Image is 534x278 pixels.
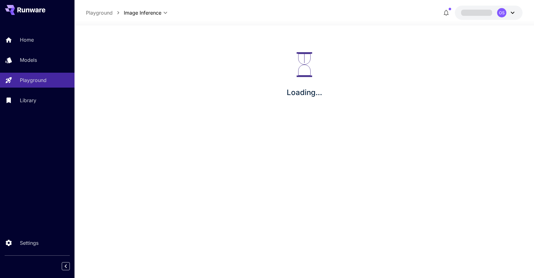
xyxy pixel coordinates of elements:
[20,36,34,43] p: Home
[124,9,161,16] span: Image Inference
[86,9,113,16] a: Playground
[66,261,74,272] div: Collapse sidebar
[62,262,70,270] button: Collapse sidebar
[20,56,37,64] p: Models
[86,9,124,16] nav: breadcrumb
[20,76,47,84] p: Playground
[287,87,322,98] p: Loading...
[20,97,36,104] p: Library
[20,239,38,247] p: Settings
[497,8,506,17] div: OS
[455,6,523,20] button: OS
